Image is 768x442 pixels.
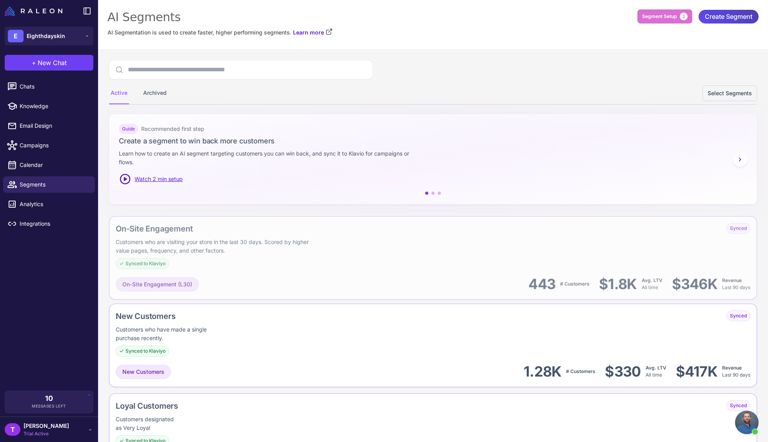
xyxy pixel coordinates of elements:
[3,176,95,193] a: Segments
[109,82,129,104] div: Active
[116,221,420,232] div: On-Site Engagement
[20,180,89,189] span: Segments
[3,196,95,212] a: Analytics
[116,415,178,432] div: Customers designated as Very Loyal
[141,125,204,133] span: Recommended first step
[722,365,742,371] span: Revenue
[605,363,641,380] div: $330
[5,423,20,436] div: T
[680,13,688,20] span: 2
[119,124,138,134] div: Guide
[672,273,717,291] div: $346K
[3,98,95,114] a: Knowledge
[20,141,89,150] span: Campaigns
[528,273,555,291] div: 443
[32,58,36,67] span: +
[566,369,595,375] span: # Customers
[3,118,95,134] a: Email Design
[5,55,93,71] button: +New Chat
[20,121,89,130] span: Email Design
[642,275,662,289] div: All time
[3,137,95,154] a: Campaigns
[8,30,24,42] div: E
[722,275,750,289] div: Last 90 days
[702,85,757,101] button: Select Segments
[24,430,69,437] span: Trial Active
[32,403,66,409] span: Messages Left
[3,157,95,173] a: Calendar
[20,219,89,228] span: Integrations
[116,256,169,267] div: Synced to Klaviyo
[20,102,89,110] span: Knowledge
[38,58,67,67] span: New Chat
[5,6,66,16] a: Raleon Logo
[107,9,759,25] div: AI Segments
[116,310,256,322] div: New Customers
[722,365,750,379] div: Last 90 days
[599,273,637,291] div: $1.8K
[20,82,89,91] span: Chats
[726,310,750,321] div: Synced
[119,136,747,146] h3: Create a segment to win back more customers
[20,200,89,208] span: Analytics
[676,363,717,380] div: $417K
[116,400,210,412] div: Loyal Customers
[705,10,752,24] span: Create Segment
[116,346,169,357] div: Synced to Klaviyo
[646,365,666,379] div: All time
[45,395,53,402] span: 10
[642,13,677,20] span: Segment Setup
[735,411,759,434] div: Open chat
[3,78,95,95] a: Chats
[20,161,89,169] span: Calendar
[122,368,164,376] span: New Customers
[726,221,750,232] div: Synced
[726,400,750,411] div: Synced
[5,27,93,45] button: EEighthdayskin
[122,278,192,286] span: On-Site Engagement (L30)
[107,28,291,37] span: AI Segmentation is used to create faster, higher performing segments.
[119,149,420,167] p: Learn how to create an AI segment targeting customers you can win back, and sync it to Klavio for...
[116,325,209,342] div: Customers who have made a single purchase recently.
[560,279,590,285] span: # Customers
[5,6,62,16] img: Raleon Logo
[142,82,168,104] div: Archived
[646,365,666,371] span: Avg. LTV
[642,275,662,281] span: Avg. LTV
[293,28,333,37] a: Learn more
[637,9,692,24] button: Segment Setup2
[722,275,742,281] span: Revenue
[135,175,183,183] span: Watch 2 min setup
[524,363,561,380] div: 1.28K
[116,235,318,253] div: Customers who are visiting your store in the last 30 days. Scored by higher value pages, frequenc...
[24,422,69,430] span: [PERSON_NAME]
[27,32,65,40] span: Eighthdayskin
[3,216,95,232] a: Integrations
